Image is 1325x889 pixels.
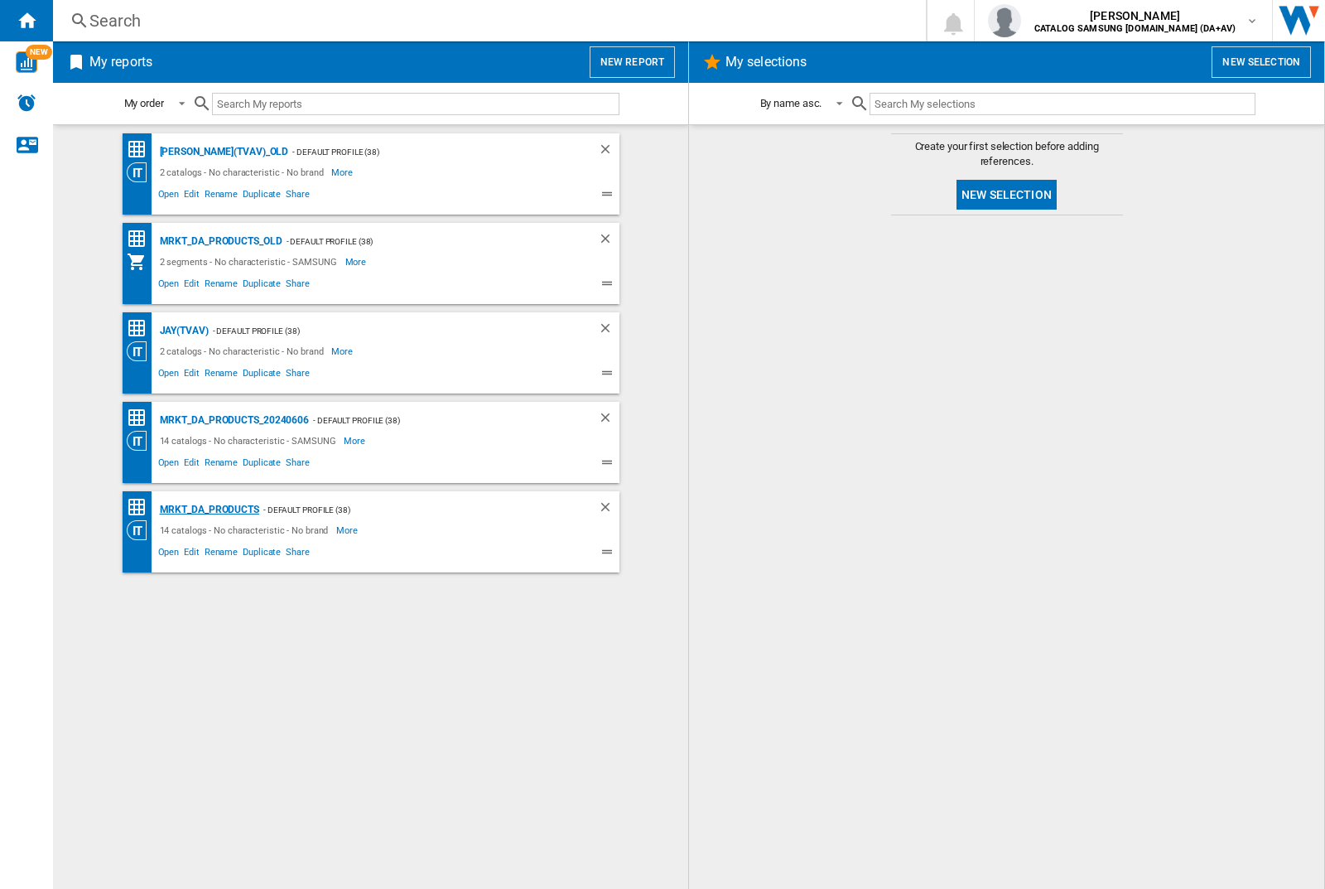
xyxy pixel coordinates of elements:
[202,276,240,296] span: Rename
[331,341,355,361] span: More
[156,500,259,520] div: MRKT_DA_PRODUCTS
[124,97,164,109] div: My order
[891,139,1123,169] span: Create your first selection before adding references.
[598,410,619,431] div: Delete
[156,431,344,451] div: 14 catalogs - No characteristic - SAMSUNG
[1034,7,1236,24] span: [PERSON_NAME]
[202,365,240,385] span: Rename
[156,341,332,361] div: 2 catalogs - No characteristic - No brand
[156,365,182,385] span: Open
[590,46,675,78] button: New report
[16,51,37,73] img: wise-card.svg
[156,276,182,296] span: Open
[156,231,282,252] div: MRKT_DA_PRODUCTS_OLD
[283,365,312,385] span: Share
[336,520,360,540] span: More
[212,93,619,115] input: Search My reports
[181,276,202,296] span: Edit
[17,93,36,113] img: alerts-logo.svg
[181,365,202,385] span: Edit
[956,180,1057,210] button: New selection
[309,410,564,431] div: - Default profile (38)
[156,410,310,431] div: MRKT_DA_PRODUCTS_20240606
[344,431,368,451] span: More
[598,231,619,252] div: Delete
[598,321,619,341] div: Delete
[988,4,1021,37] img: profile.jpg
[283,186,312,206] span: Share
[760,97,822,109] div: By name asc.
[156,142,289,162] div: [PERSON_NAME](TVAV)_old
[127,341,156,361] div: Category View
[240,365,283,385] span: Duplicate
[156,162,332,182] div: 2 catalogs - No characteristic - No brand
[283,455,312,475] span: Share
[156,321,209,341] div: JAY(TVAV)
[240,455,283,475] span: Duplicate
[1034,23,1236,34] b: CATALOG SAMSUNG [DOMAIN_NAME] (DA+AV)
[282,231,565,252] div: - Default profile (38)
[345,252,369,272] span: More
[127,229,156,249] div: Price Matrix
[202,186,240,206] span: Rename
[127,431,156,451] div: Category View
[156,252,345,272] div: 2 segments - No characteristic - SAMSUNG
[156,186,182,206] span: Open
[127,318,156,339] div: Price Matrix
[240,544,283,564] span: Duplicate
[86,46,156,78] h2: My reports
[283,544,312,564] span: Share
[127,497,156,518] div: Price Matrix
[209,321,565,341] div: - Default profile (38)
[240,276,283,296] span: Duplicate
[331,162,355,182] span: More
[1212,46,1311,78] button: New selection
[127,252,156,272] div: My Assortment
[722,46,810,78] h2: My selections
[127,520,156,540] div: Category View
[156,544,182,564] span: Open
[127,139,156,160] div: Price Matrix
[283,276,312,296] span: Share
[89,9,883,32] div: Search
[127,408,156,428] div: Price Matrix
[202,455,240,475] span: Rename
[181,455,202,475] span: Edit
[288,142,564,162] div: - Default profile (38)
[870,93,1255,115] input: Search My selections
[156,520,337,540] div: 14 catalogs - No characteristic - No brand
[26,45,52,60] span: NEW
[598,142,619,162] div: Delete
[240,186,283,206] span: Duplicate
[156,455,182,475] span: Open
[259,500,565,520] div: - Default profile (38)
[127,162,156,182] div: Category View
[181,186,202,206] span: Edit
[181,544,202,564] span: Edit
[202,544,240,564] span: Rename
[598,500,619,520] div: Delete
